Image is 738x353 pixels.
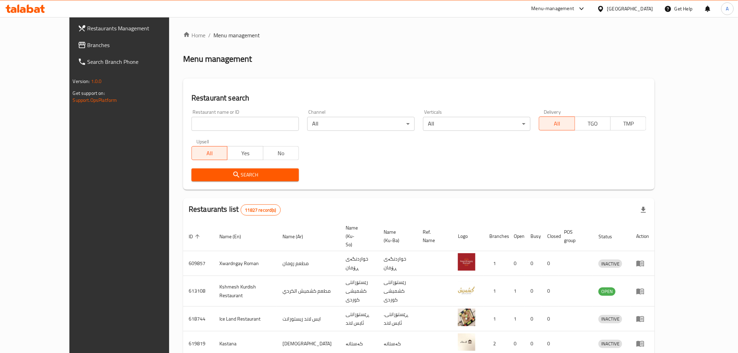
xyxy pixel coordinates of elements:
[544,110,561,114] label: Delivery
[340,276,378,307] td: رێستۆرانتی کشمیشى كوردى
[72,20,193,37] a: Restaurants Management
[263,146,299,160] button: No
[575,117,611,130] button: TGO
[214,251,277,276] td: Xwardngay Roman
[525,276,542,307] td: 0
[191,93,646,103] h2: Restaurant search
[458,281,475,299] img: Kshmesh Kurdish Restaurant
[213,31,260,39] span: Menu management
[525,221,542,251] th: Busy
[283,232,312,241] span: Name (Ar)
[423,117,530,131] div: All
[564,228,585,245] span: POS group
[539,117,575,130] button: All
[195,148,225,158] span: All
[598,315,622,323] span: INACTIVE
[183,251,214,276] td: 609857
[277,307,340,331] td: ايس لاند ريستورانت
[726,5,729,13] span: A
[384,228,409,245] span: Name (Ku-Ba)
[214,276,277,307] td: Kshmesh Kurdish Restaurant
[73,89,105,98] span: Get support on:
[183,307,214,331] td: 618744
[197,171,293,179] span: Search
[578,119,608,129] span: TGO
[532,5,574,13] div: Menu-management
[72,53,193,70] a: Search Branch Phone
[73,77,90,86] span: Version:
[598,232,621,241] span: Status
[241,204,281,216] div: Total records count
[636,315,649,323] div: Menu
[183,53,252,65] h2: Menu management
[183,31,205,39] a: Home
[189,204,281,216] h2: Restaurants list
[484,276,508,307] td: 1
[191,117,299,131] input: Search for restaurant name or ID..
[452,221,484,251] th: Logo
[525,251,542,276] td: 0
[423,228,444,245] span: Ref. Name
[88,24,187,32] span: Restaurants Management
[191,146,227,160] button: All
[307,117,415,131] div: All
[525,307,542,331] td: 0
[484,307,508,331] td: 1
[183,31,655,39] nav: breadcrumb
[635,202,652,218] div: Export file
[378,251,417,276] td: خواردنگەی ڕۆمان
[598,287,616,295] span: OPEN
[191,168,299,181] button: Search
[542,276,558,307] td: 0
[208,31,211,39] li: /
[508,307,525,331] td: 1
[72,37,193,53] a: Branches
[219,232,250,241] span: Name (En)
[598,287,616,296] div: OPEN
[189,232,202,241] span: ID
[484,221,508,251] th: Branches
[458,333,475,351] img: Kastana
[598,260,622,268] div: INACTIVE
[598,260,622,268] span: INACTIVE
[508,276,525,307] td: 1
[542,221,558,251] th: Closed
[73,96,117,105] a: Support.OpsPlatform
[214,307,277,331] td: Ice Land Restaurant
[508,221,525,251] th: Open
[613,119,643,129] span: TMP
[340,251,378,276] td: خواردنگەی ڕۆمان
[458,309,475,326] img: Ice Land Restaurant
[346,224,370,249] span: Name (Ku-So)
[542,307,558,331] td: 0
[542,251,558,276] td: 0
[378,307,417,331] td: .ڕێستۆرانتی ئایس لاند
[378,276,417,307] td: رێستۆرانتی کشمیشى كوردى
[610,117,646,130] button: TMP
[484,251,508,276] td: 1
[542,119,572,129] span: All
[636,259,649,268] div: Menu
[598,340,622,348] span: INACTIVE
[88,58,187,66] span: Search Branch Phone
[636,339,649,348] div: Menu
[508,251,525,276] td: 0
[631,221,655,251] th: Action
[241,207,280,213] span: 11827 record(s)
[607,5,653,13] div: [GEOGRAPHIC_DATA]
[266,148,296,158] span: No
[227,146,263,160] button: Yes
[277,251,340,276] td: مطعم رومان
[88,41,187,49] span: Branches
[340,307,378,331] td: ڕێستۆرانتی ئایس لاند
[183,276,214,307] td: 613108
[196,139,209,144] label: Upsell
[277,276,340,307] td: مطعم كشميش الكردي
[91,77,102,86] span: 1.0.0
[458,253,475,271] img: Xwardngay Roman
[636,287,649,295] div: Menu
[230,148,260,158] span: Yes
